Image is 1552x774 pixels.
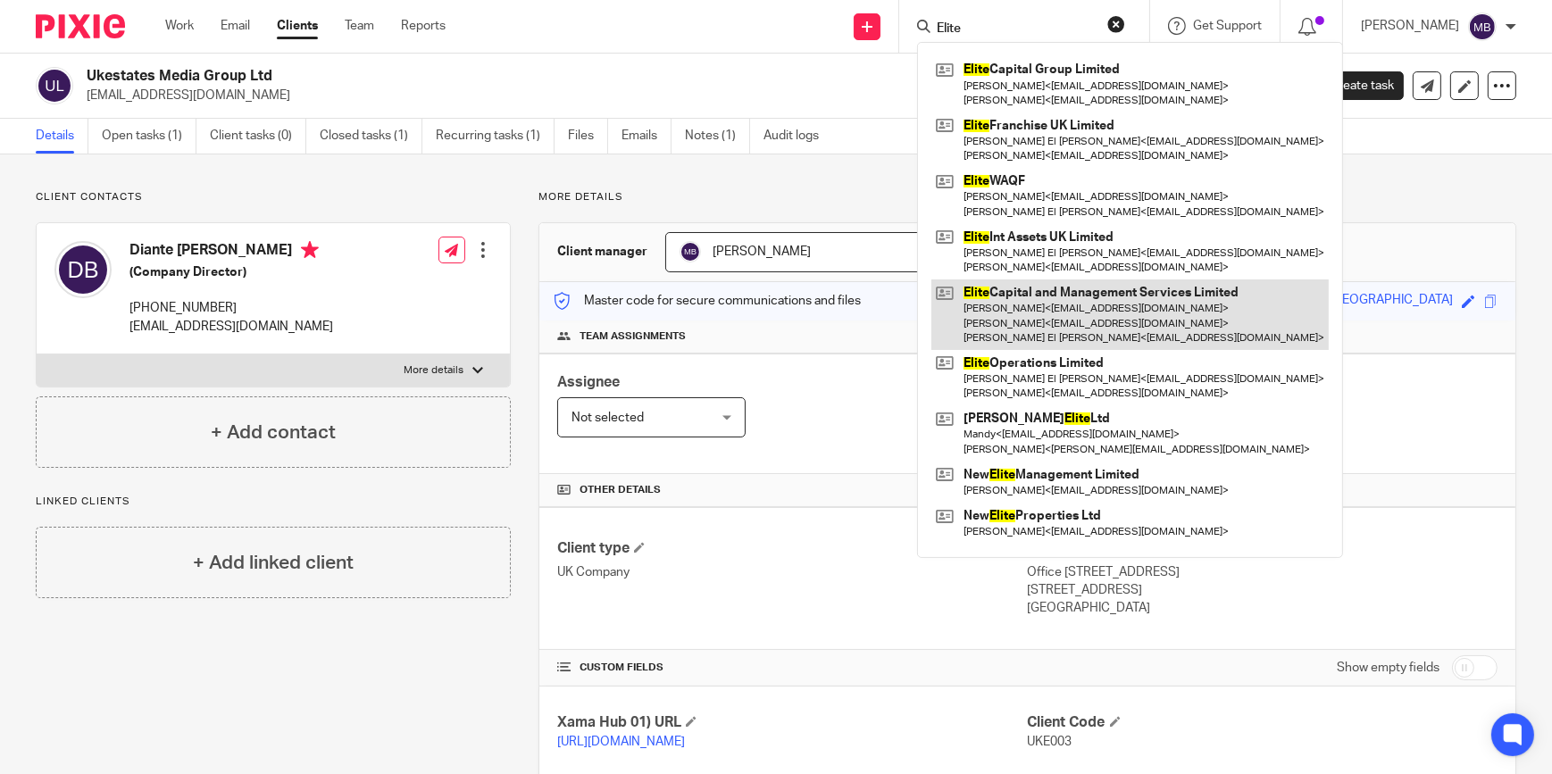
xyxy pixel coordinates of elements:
[129,263,333,281] h5: (Company Director)
[87,87,1273,104] p: [EMAIL_ADDRESS][DOMAIN_NAME]
[713,246,811,258] span: [PERSON_NAME]
[763,119,832,154] a: Audit logs
[211,419,336,446] h4: + Add contact
[36,190,511,204] p: Client contacts
[102,119,196,154] a: Open tasks (1)
[36,119,88,154] a: Details
[572,412,644,424] span: Not selected
[401,17,446,35] a: Reports
[1337,659,1439,677] label: Show empty fields
[404,363,463,378] p: More details
[129,241,333,263] h4: Diante [PERSON_NAME]
[557,713,1027,732] h4: Xama Hub 01) URL
[557,661,1027,675] h4: CUSTOM FIELDS
[36,67,73,104] img: svg%3E
[557,375,620,389] span: Assignee
[129,318,333,336] p: [EMAIL_ADDRESS][DOMAIN_NAME]
[87,67,1036,86] h2: Ukestates Media Group Ltd
[345,17,374,35] a: Team
[436,119,555,154] a: Recurring tasks (1)
[54,241,112,298] img: svg%3E
[553,292,861,310] p: Master code for secure communications and files
[277,17,318,35] a: Clients
[1028,713,1498,732] h4: Client Code
[1193,20,1262,32] span: Get Support
[210,119,306,154] a: Client tasks (0)
[1300,71,1404,100] a: Create task
[557,243,647,261] h3: Client manager
[320,119,422,154] a: Closed tasks (1)
[1468,12,1497,41] img: svg%3E
[193,549,354,577] h4: + Add linked client
[36,495,511,509] p: Linked clients
[568,119,608,154] a: Files
[557,563,1027,581] p: UK Company
[622,119,672,154] a: Emails
[36,14,125,38] img: Pixie
[221,17,250,35] a: Email
[680,241,701,262] img: svg%3E
[580,483,661,497] span: Other details
[1028,736,1072,748] span: UKE003
[1028,563,1498,581] p: Office [STREET_ADDRESS]
[301,241,319,259] i: Primary
[165,17,194,35] a: Work
[1028,581,1498,599] p: [STREET_ADDRESS]
[1107,15,1125,33] button: Clear
[1028,599,1498,617] p: [GEOGRAPHIC_DATA]
[557,736,685,748] a: [URL][DOMAIN_NAME]
[557,539,1027,558] h4: Client type
[935,21,1096,37] input: Search
[685,119,750,154] a: Notes (1)
[129,299,333,317] p: [PHONE_NUMBER]
[580,329,686,344] span: Team assignments
[1361,17,1459,35] p: [PERSON_NAME]
[538,190,1516,204] p: More details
